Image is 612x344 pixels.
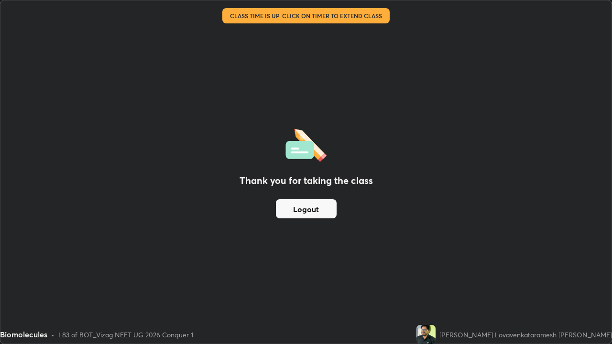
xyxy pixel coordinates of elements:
[276,199,337,218] button: Logout
[240,173,373,188] h2: Thank you for taking the class
[51,330,55,340] div: •
[439,330,612,340] div: [PERSON_NAME] Lovavenkataramesh [PERSON_NAME]
[285,126,327,162] img: offlineFeedback.1438e8b3.svg
[58,330,193,340] div: L83 of BOT_Vizag NEET UG 2026 Conquer 1
[416,325,436,344] img: 0ee1ce0a70734d8d84f972b22cf13d55.jpg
